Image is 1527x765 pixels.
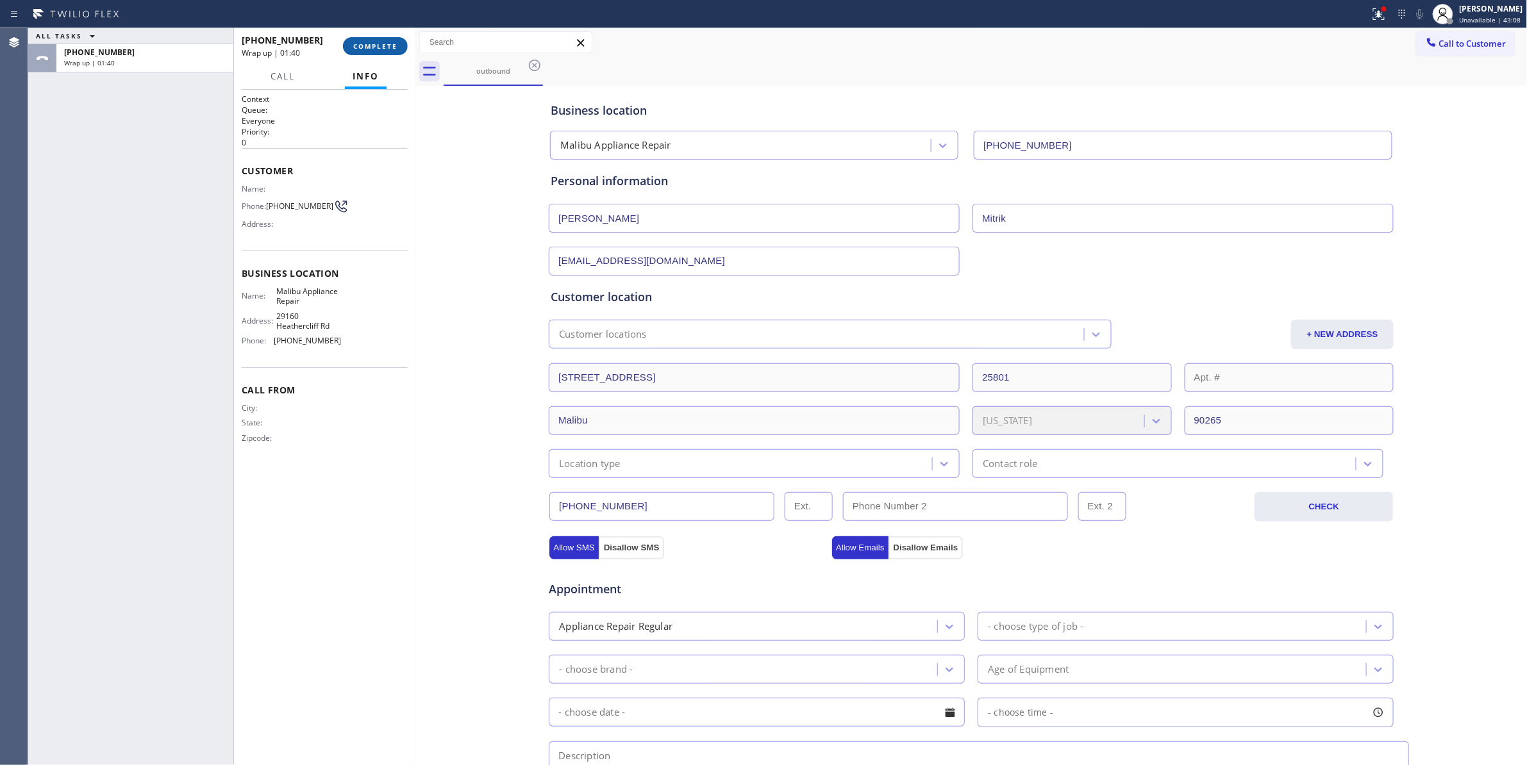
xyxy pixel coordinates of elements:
[549,363,960,392] input: Address
[1411,5,1429,23] button: Mute
[1078,492,1126,521] input: Ext. 2
[242,137,408,148] p: 0
[1460,15,1521,24] span: Unavailable | 43:08
[889,536,964,559] button: Disallow Emails
[242,47,300,58] span: Wrap up | 01:40
[551,172,1392,190] div: Personal information
[1255,492,1393,522] button: CHECK
[549,406,960,435] input: City
[832,536,889,559] button: Allow Emails
[242,418,276,427] span: State:
[549,536,598,559] button: Allow SMS
[988,706,1053,718] span: - choose time -
[549,698,965,727] input: - choose date -
[549,247,960,276] input: Email
[242,115,408,126] p: Everyone
[263,64,303,89] button: Call
[64,58,115,67] span: Wrap up | 01:40
[242,267,408,279] span: Business location
[1460,3,1523,14] div: [PERSON_NAME]
[599,536,665,559] button: Disallow SMS
[242,94,408,104] h1: Context
[242,165,408,177] span: Customer
[549,492,774,521] input: Phone Number
[972,204,1394,233] input: Last Name
[343,37,408,55] button: COMPLETE
[1185,363,1394,392] input: Apt. #
[353,42,397,51] span: COMPLETE
[276,311,341,331] span: 29160 Heathercliff Rd
[988,619,1083,634] div: - choose type of job -
[242,184,276,193] span: Name:
[1439,38,1506,49] span: Call to Customer
[551,288,1392,306] div: Customer location
[549,580,829,598] span: Appointment
[64,47,135,58] span: [PHONE_NUMBER]
[983,456,1037,471] div: Contact role
[266,201,333,211] span: [PHONE_NUMBER]
[242,316,276,325] span: Address:
[549,204,960,233] input: First Name
[1291,320,1394,349] button: + NEW ADDRESS
[445,66,542,76] div: outbound
[276,286,341,306] span: Malibu Appliance Repair
[242,219,276,229] span: Address:
[242,104,408,115] h2: Queue:
[242,126,408,137] h2: Priority:
[36,31,82,40] span: ALL TASKS
[345,64,387,89] button: Info
[242,201,266,211] span: Phone:
[972,363,1172,392] input: Street #
[559,456,621,471] div: Location type
[1417,31,1515,56] button: Call to Customer
[271,70,295,82] span: Call
[551,102,1392,119] div: Business location
[274,336,341,345] span: [PHONE_NUMBER]
[242,403,276,413] span: City:
[843,492,1068,521] input: Phone Number 2
[420,32,592,53] input: Search
[988,662,1069,677] div: Age of Equipment
[353,70,379,82] span: Info
[559,662,633,677] div: - choose brand -
[560,138,671,153] div: Malibu Appliance Repair
[242,433,276,443] span: Zipcode:
[242,336,274,345] span: Phone:
[242,384,408,396] span: Call From
[1185,406,1394,435] input: ZIP
[242,34,323,46] span: [PHONE_NUMBER]
[242,291,276,300] span: Name:
[785,492,833,521] input: Ext.
[559,619,672,634] div: Appliance Repair Regular
[974,131,1392,160] input: Phone Number
[28,28,108,44] button: ALL TASKS
[559,327,647,341] div: Customer locations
